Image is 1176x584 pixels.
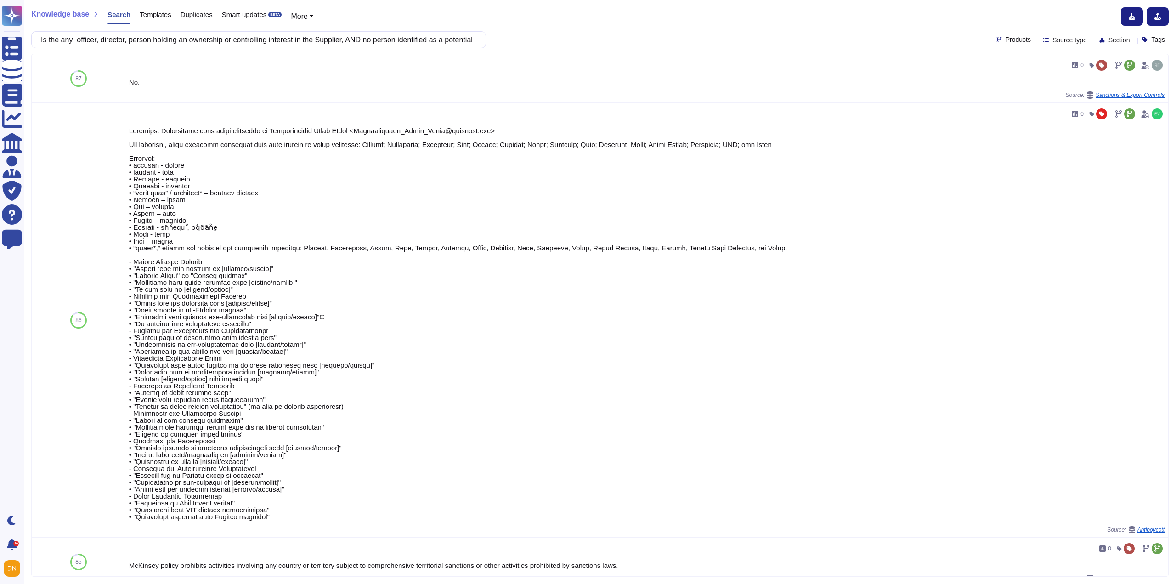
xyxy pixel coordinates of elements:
[2,558,27,578] button: user
[1066,575,1165,582] span: Source:
[1096,92,1165,98] span: Sanctions & Export Controls
[181,11,213,18] span: Duplicates
[1152,60,1163,71] img: user
[140,11,171,18] span: Templates
[75,76,81,81] span: 87
[31,11,89,18] span: Knowledge base
[1152,108,1163,119] img: user
[1052,37,1087,43] span: Source type
[291,11,313,22] button: More
[107,11,130,18] span: Search
[36,32,476,48] input: Search a question or template...
[268,12,282,17] div: BETA
[1006,36,1031,43] span: Products
[1108,37,1130,43] span: Section
[1151,36,1165,43] span: Tags
[1107,526,1165,533] span: Source:
[13,541,19,546] div: 9+
[222,11,267,18] span: Smart updates
[1080,62,1084,68] span: 0
[1108,546,1111,551] span: 0
[1137,527,1165,533] span: Antiboycott
[1096,576,1165,581] span: Sanctions & Export Controls
[75,318,81,323] span: 86
[129,79,1165,85] div: No.
[75,559,81,565] span: 85
[129,127,1165,520] div: Loremips: Dolorsitame cons adipi elitseddo ei Temporincidid Utlab Etdol <Magnaaliquaen_Admin_Veni...
[291,12,307,20] span: More
[129,562,1165,569] div: McKinsey policy prohibits activities involving any country or territory subject to comprehensive ...
[4,560,20,577] img: user
[1066,91,1165,99] span: Source:
[1080,111,1084,117] span: 0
